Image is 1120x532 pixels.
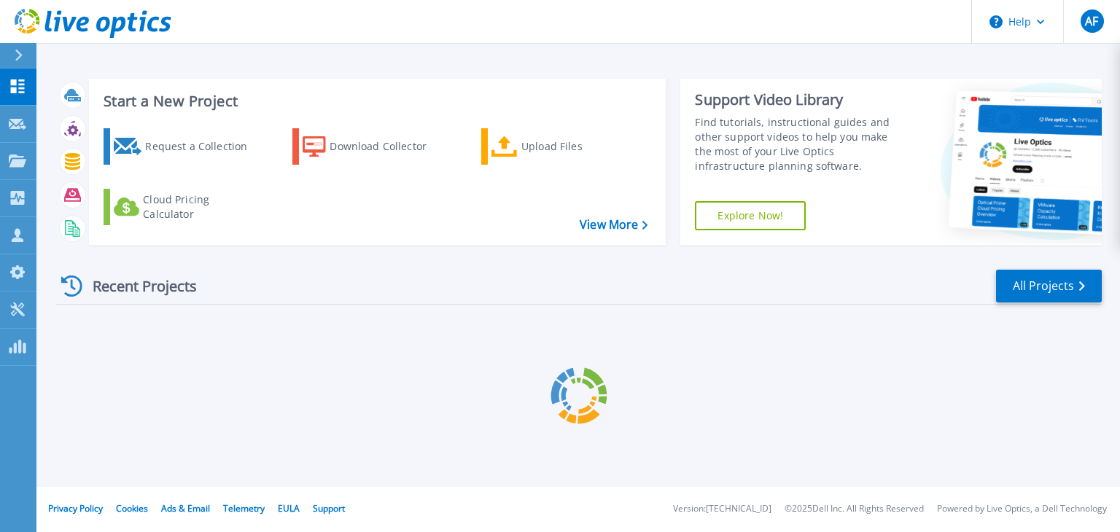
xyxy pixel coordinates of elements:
[223,502,265,515] a: Telemetry
[937,504,1107,514] li: Powered by Live Optics, a Dell Technology
[695,201,806,230] a: Explore Now!
[292,128,455,165] a: Download Collector
[330,132,446,161] div: Download Collector
[695,115,906,173] div: Find tutorials, instructional guides and other support videos to help you make the most of your L...
[143,192,260,222] div: Cloud Pricing Calculator
[48,502,103,515] a: Privacy Policy
[521,132,638,161] div: Upload Files
[785,504,924,514] li: © 2025 Dell Inc. All Rights Reserved
[481,128,644,165] a: Upload Files
[161,502,210,515] a: Ads & Email
[695,90,906,109] div: Support Video Library
[56,268,217,304] div: Recent Projects
[278,502,300,515] a: EULA
[104,128,266,165] a: Request a Collection
[996,270,1102,302] a: All Projects
[673,504,771,514] li: Version: [TECHNICAL_ID]
[104,93,647,109] h3: Start a New Project
[145,132,262,161] div: Request a Collection
[1085,15,1098,27] span: AF
[580,218,647,232] a: View More
[313,502,345,515] a: Support
[116,502,148,515] a: Cookies
[104,189,266,225] a: Cloud Pricing Calculator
